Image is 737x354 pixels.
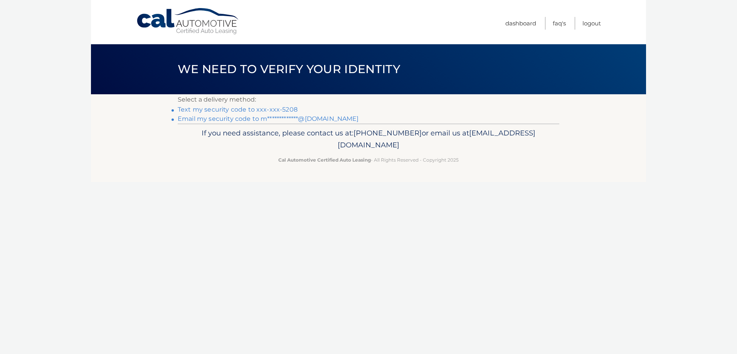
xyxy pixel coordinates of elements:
span: [PHONE_NUMBER] [353,129,422,137]
a: FAQ's [553,17,566,30]
p: If you need assistance, please contact us at: or email us at [183,127,554,152]
strong: Cal Automotive Certified Auto Leasing [278,157,371,163]
span: We need to verify your identity [178,62,400,76]
p: - All Rights Reserved - Copyright 2025 [183,156,554,164]
a: Cal Automotive [136,8,240,35]
a: Logout [582,17,601,30]
a: Text my security code to xxx-xxx-5208 [178,106,298,113]
p: Select a delivery method: [178,94,559,105]
a: Dashboard [505,17,536,30]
